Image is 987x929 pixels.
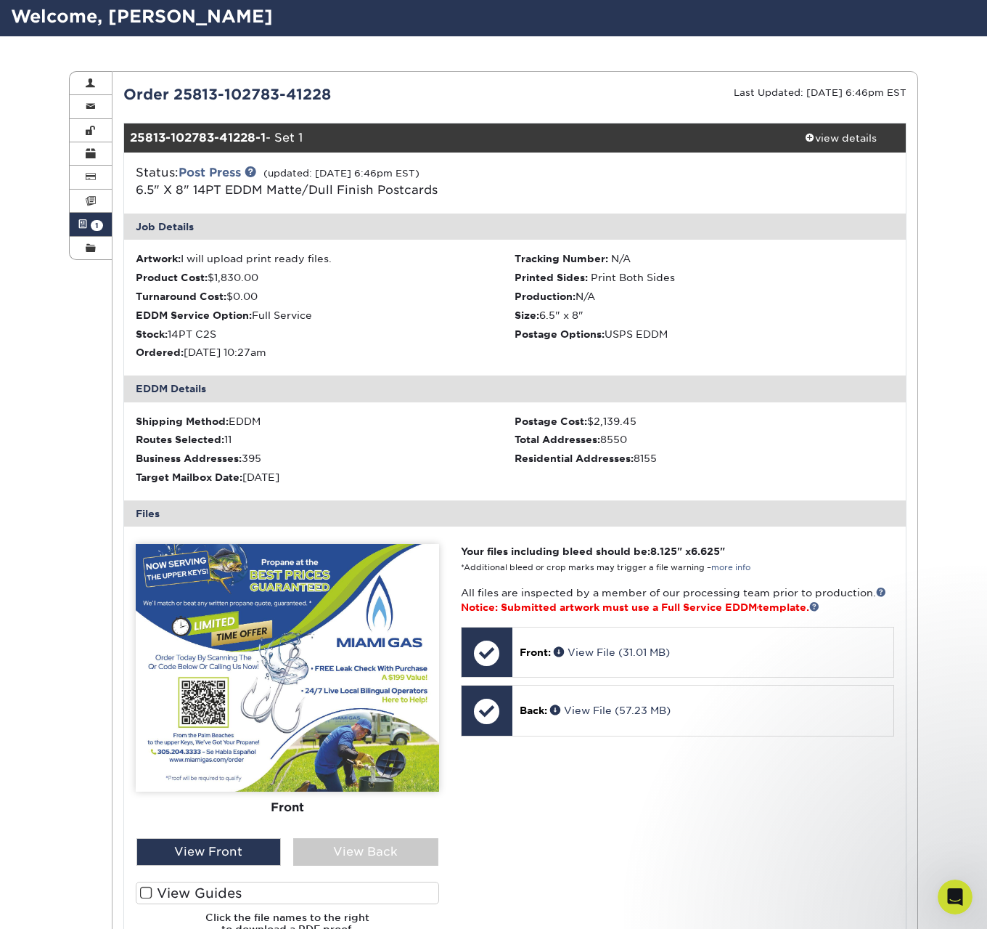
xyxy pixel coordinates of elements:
div: View Front [136,838,282,866]
li: I will upload print ready files. [136,251,515,266]
span: Notice: Submitted artwork must use a Full Service EDDM template. [461,601,819,613]
i: You will receive a copy of this message by email [23,407,222,433]
strong: Target Mailbox Date: [136,471,242,483]
p: Active [70,18,99,33]
div: 8550 [515,432,894,447]
h1: [PERSON_NAME] [70,7,165,18]
div: Once approved, the order will be submitted to production shortly. Please let us know if you have ... [23,335,226,434]
small: (updated: [DATE] 6:46pm EST) [263,168,419,179]
div: [DATE] [136,470,515,484]
span: ® [757,606,758,610]
span: N/A [611,253,631,264]
strong: EDDM Service Option: [136,309,252,321]
div: Status: [125,164,645,199]
span: 1 [91,220,103,231]
div: Close [255,6,281,32]
li: [DATE] 10:27am [136,345,515,360]
div: EDDM Details [124,376,906,402]
div: Order 25813-102783-41228 [112,84,515,105]
li: Full Service [136,308,515,322]
button: Upload attachment [69,476,81,487]
li: 6.5" x 8" [515,308,894,322]
li: USPS EDDM [515,327,894,341]
strong: Printed Sides: [515,272,588,283]
label: View Guides [136,882,439,904]
div: Job Details [124,214,906,240]
button: Send a message… [247,470,272,493]
div: EDDM [136,414,515,429]
li: N/A [515,289,894,304]
strong: Shipping Method: [136,415,229,427]
strong: Postage Options: [515,328,605,340]
div: View Back [293,838,438,866]
iframe: Google Customer Reviews [4,885,123,924]
button: Home [227,6,255,33]
div: 8155 [515,451,894,466]
strong: Your files including bleed should be: " x " [461,545,725,557]
div: - Set 1 [124,123,776,153]
a: [DOMAIN_NAME] [33,236,118,248]
span: Print Both Sides [591,272,675,283]
a: view details [775,123,906,153]
strong: Residential Addresses: [515,453,634,464]
strong: Business Addresses: [136,453,242,464]
li: $0.00 [136,289,515,304]
strong: Artwork: [136,253,181,264]
div: Front [136,792,439,824]
a: 6.5" X 8" 14PT EDDM Matte/Dull Finish Postcards [136,183,438,197]
div: 395 [136,451,515,466]
span: 6.625 [691,545,720,557]
div: At your convenience, please return to and log in to your account. From there, go to Account > Act... [23,221,226,307]
a: View File (57.23 MB) [550,705,671,716]
strong: Total Addresses: [515,434,600,445]
button: Emoji picker [22,476,34,487]
strong: Product Cost: [136,272,208,283]
small: Last Updated: [DATE] 6:46pm EST [734,87,906,98]
strong: Production: [515,291,576,302]
strong: Tracking Number: [515,253,608,264]
strong: Stock: [136,328,168,340]
div: 11 [136,432,515,447]
span: 8.125 [650,545,677,557]
a: View File (31.01 MB) [554,646,670,658]
li: $1,830.00 [136,270,515,285]
strong: Ordered: [136,346,184,358]
small: *Additional bleed or crop marks may trigger a file warning – [461,563,750,572]
strong: Size: [515,309,539,321]
div: Files [124,500,906,527]
strong: 25813-102783-41228-1 [130,131,266,145]
a: Post Press [179,166,241,179]
div: $2,139.45 [515,414,894,429]
iframe: Intercom live chat [938,880,972,914]
a: 1 [70,213,112,236]
strong: Postage Cost: [515,415,587,427]
strong: Routes Selected: [136,434,224,445]
strong: Turnaround Cost: [136,291,226,302]
span: Back: [520,705,547,716]
button: Gif picker [46,476,57,487]
p: All files are inspected by a member of our processing team prior to production. [461,585,894,615]
li: 14PT C2S [136,327,515,341]
span: Front: [520,646,551,658]
textarea: Message… [12,445,278,470]
div: view details [775,131,906,145]
div: "We placed the Back on our template to include our full-service label and indicia. The size and p... [23,78,226,192]
a: more info [711,563,750,572]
